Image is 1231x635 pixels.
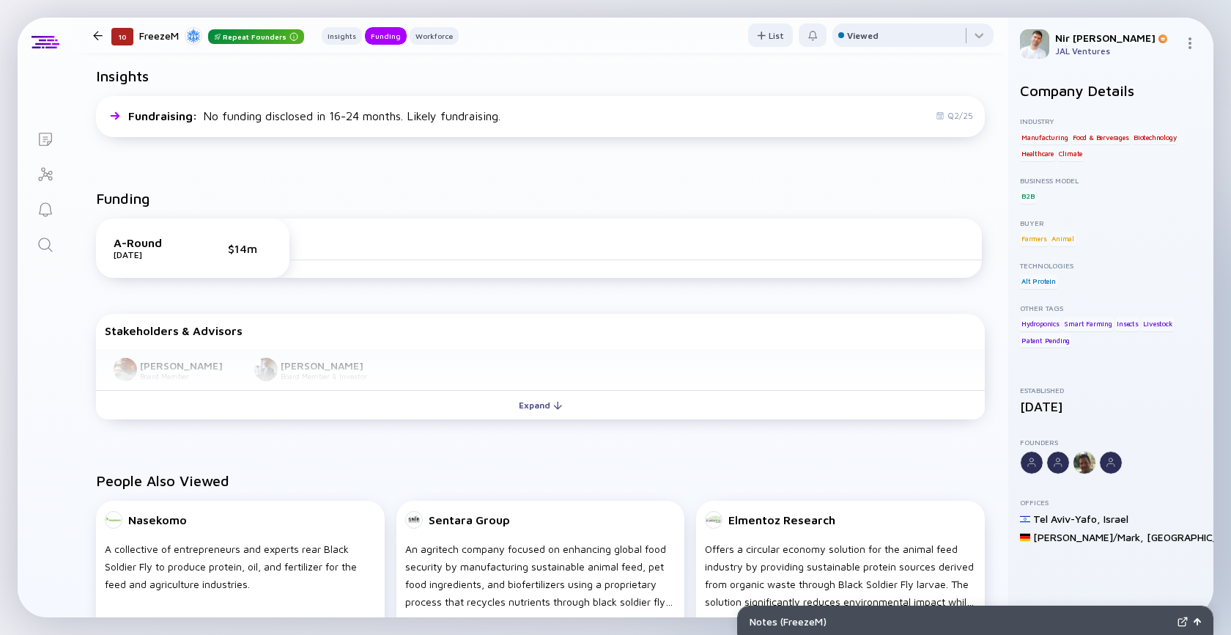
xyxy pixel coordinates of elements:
div: An agritech company focused on enhancing global food security by manufacturing sustainable animal... [405,540,676,611]
div: Funding [365,29,407,43]
h2: Company Details [1020,82,1202,99]
div: Offers a circular economy solution for the animal feed industry by providing sustainable protein ... [705,540,976,611]
img: Expand Notes [1178,617,1188,627]
button: List [748,23,793,47]
div: FreezeM [139,26,304,45]
img: Open Notes [1194,618,1201,625]
div: Manufacturing [1020,130,1069,144]
div: Q2/25 [936,110,973,121]
div: Buyer [1020,219,1202,227]
div: Workforce [410,29,459,43]
div: Biotechnology [1132,130,1178,144]
div: JAL Ventures [1055,45,1178,56]
button: Workforce [410,27,459,45]
img: Israel Flag [1020,514,1030,524]
div: Tel Aviv-Yafo , [1033,513,1101,525]
div: Nasekomo [128,513,187,526]
div: Insights [322,29,362,43]
div: Smart Farming [1062,317,1113,331]
div: Elmentoz Research [728,513,835,526]
div: Expand [510,394,571,416]
div: A collective of entrepreneurs and experts rear Black Soldier Fly to produce protein, oil, and fer... [105,540,376,611]
a: Investor Map [18,155,73,191]
div: A-Round [114,236,187,249]
div: Hydroponics [1020,317,1061,331]
button: Expand [96,390,985,419]
div: Insects [1115,317,1140,331]
span: Fundraising : [128,109,200,122]
div: Israel [1104,513,1128,525]
h2: Insights [96,67,149,84]
div: B2B [1020,189,1035,204]
div: Stakeholders & Advisors [105,324,976,337]
div: No funding disclosed in 16-24 months. Likely fundraising. [128,109,500,122]
div: Livestock [1142,317,1173,331]
div: [DATE] [114,249,187,260]
a: Reminders [18,191,73,226]
div: 10 [111,28,133,45]
button: Insights [322,27,362,45]
img: Menu [1184,37,1196,49]
h2: People Also Viewed [96,472,985,489]
div: Nir [PERSON_NAME] [1055,32,1178,44]
div: Climate [1057,147,1084,161]
a: Search [18,226,73,261]
div: Food & Berverages [1071,130,1131,144]
button: Funding [365,27,407,45]
div: Patent Pending [1020,333,1071,348]
div: [DATE] [1020,399,1202,414]
div: Industry [1020,117,1202,125]
img: Nir Profile Picture [1020,29,1049,59]
div: Founders [1020,438,1202,447]
div: Other Tags [1020,304,1202,312]
div: Viewed [847,30,879,41]
div: Business Model [1020,176,1202,185]
div: Repeat Founders [208,29,304,44]
div: Technologies [1020,261,1202,270]
div: Offices [1020,498,1202,507]
div: Notes ( FreezeM ) [750,615,1172,628]
div: Farmers [1020,232,1049,246]
div: List [748,24,793,47]
a: Lists [18,120,73,155]
div: $14m [228,242,272,255]
h2: Funding [96,190,150,207]
div: Healthcare [1020,147,1055,161]
div: Established [1020,386,1202,394]
div: Sentara Group [429,513,510,526]
div: [PERSON_NAME]/Mark , [1033,531,1144,543]
div: Alt Protein [1020,274,1057,289]
img: Germany Flag [1020,532,1030,543]
div: Animal [1050,232,1076,246]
